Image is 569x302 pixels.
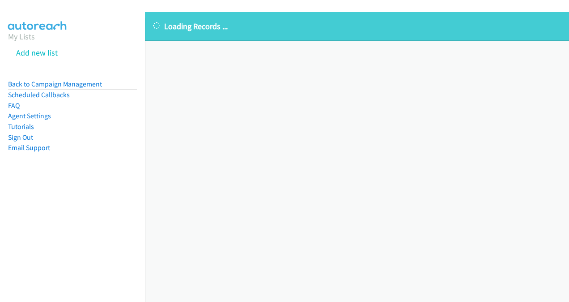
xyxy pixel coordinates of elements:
a: Agent Settings [8,112,51,120]
a: Sign Out [8,133,33,142]
p: Loading Records ... [153,20,561,32]
a: Scheduled Callbacks [8,91,70,99]
a: Tutorials [8,122,34,131]
a: Add new list [16,47,58,58]
a: Email Support [8,143,50,152]
a: Back to Campaign Management [8,80,102,88]
a: My Lists [8,31,35,42]
a: FAQ [8,101,20,110]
